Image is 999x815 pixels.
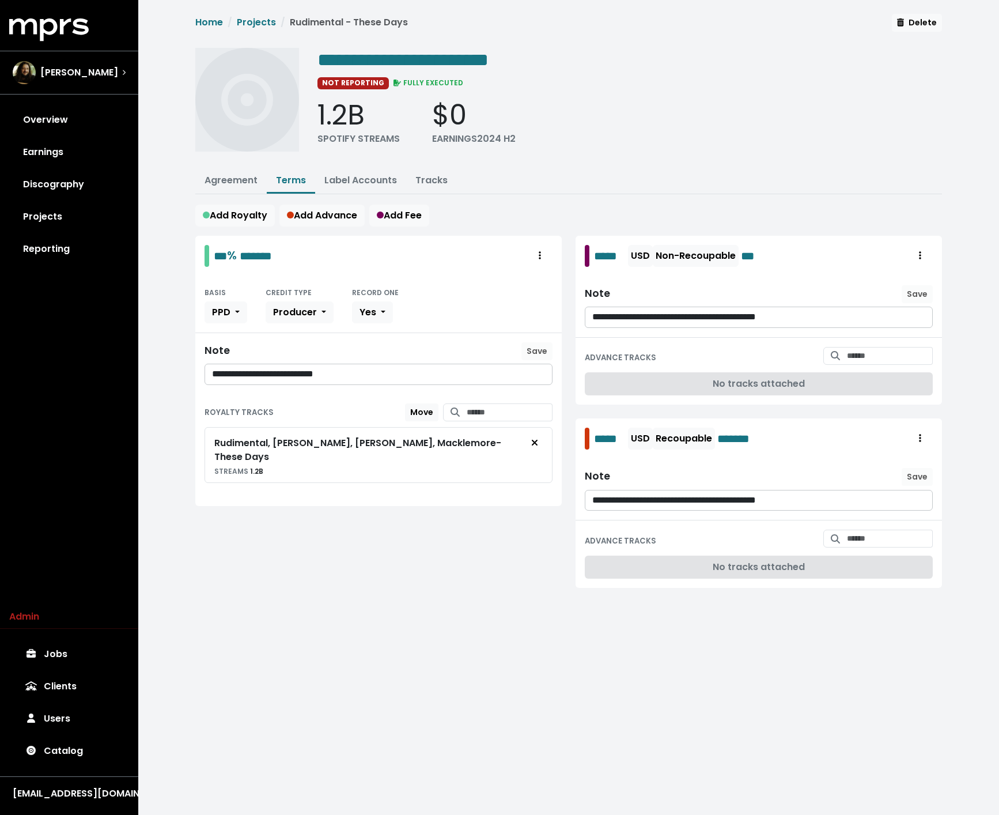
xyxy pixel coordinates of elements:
button: Yes [352,301,393,323]
span: USD [631,249,650,262]
button: USD [628,428,653,450]
span: Edit value [594,247,626,265]
span: Edit value [594,430,626,447]
a: Projects [9,201,129,233]
span: Edit value [240,250,272,262]
span: USD [631,432,650,445]
a: Terms [276,173,306,187]
span: Delete [897,17,937,28]
span: Yes [360,305,376,319]
button: USD [628,245,653,267]
span: Recoupable [656,432,712,445]
div: Note [585,288,610,300]
button: Move [405,403,438,421]
nav: breadcrumb [195,16,408,39]
a: Reporting [9,233,129,265]
a: Catalog [9,735,129,767]
span: Add Advance [287,209,357,222]
button: PPD [205,301,247,323]
span: Edit value [717,430,770,447]
div: $0 [432,99,516,132]
a: Tracks [415,173,448,187]
a: Clients [9,670,129,703]
div: Note [585,470,610,482]
div: SPOTIFY STREAMS [317,132,400,146]
a: Overview [9,104,129,136]
a: Discography [9,168,129,201]
span: PPD [212,305,230,319]
span: Non-Recoupable [656,249,736,262]
button: Delete [892,14,942,32]
span: STREAMS [214,466,248,476]
input: Search for tracks by title and link them to this advance [847,530,933,548]
li: Rudimental - These Days [276,16,408,29]
span: Edit value [214,250,227,262]
button: Producer [266,301,334,323]
span: Edit value [317,51,489,69]
span: Producer [273,305,317,319]
span: Add Royalty [203,209,267,222]
small: ADVANCE TRACKS [585,535,656,546]
div: 1.2B [317,99,400,132]
a: Users [9,703,129,735]
button: [EMAIL_ADDRESS][DOMAIN_NAME] [9,786,129,801]
a: Earnings [9,136,129,168]
button: Recoupable [653,428,715,450]
a: Agreement [205,173,258,187]
div: [EMAIL_ADDRESS][DOMAIN_NAME] [13,787,126,801]
img: Album cover for this project [195,48,299,152]
a: Jobs [9,638,129,670]
button: Non-Recoupable [653,245,739,267]
button: Royalty administration options [907,428,933,450]
div: No tracks attached [585,372,933,395]
a: mprs logo [9,22,89,36]
a: Projects [237,16,276,29]
span: NOT REPORTING [317,77,389,89]
a: Home [195,16,223,29]
div: EARNINGS 2024 H2 [432,132,516,146]
img: The selected account / producer [13,61,36,84]
input: Search for tracks by title and link them to this royalty [467,403,553,421]
span: Move [410,406,433,418]
button: Add Fee [369,205,429,227]
button: Royalty administration options [527,245,553,267]
input: Search for tracks by title and link them to this advance [847,347,933,365]
small: 1.2B [214,466,263,476]
div: No tracks attached [585,556,933,579]
small: RECORD ONE [352,288,399,297]
span: Edit value [741,247,761,265]
span: FULLY EXECUTED [391,78,464,88]
div: Note [205,345,230,357]
button: Add Royalty [195,205,275,227]
small: BASIS [205,288,226,297]
span: [PERSON_NAME] [40,66,118,80]
small: CREDIT TYPE [266,288,312,297]
button: Royalty administration options [907,245,933,267]
div: Rudimental, [PERSON_NAME], [PERSON_NAME], Macklemore - These Days [214,436,522,464]
button: Add Advance [279,205,365,227]
span: Add Fee [377,209,422,222]
span: % [227,247,237,263]
small: ROYALTY TRACKS [205,407,274,418]
small: ADVANCE TRACKS [585,352,656,363]
a: Label Accounts [324,173,397,187]
button: Remove royalty target [522,432,547,454]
